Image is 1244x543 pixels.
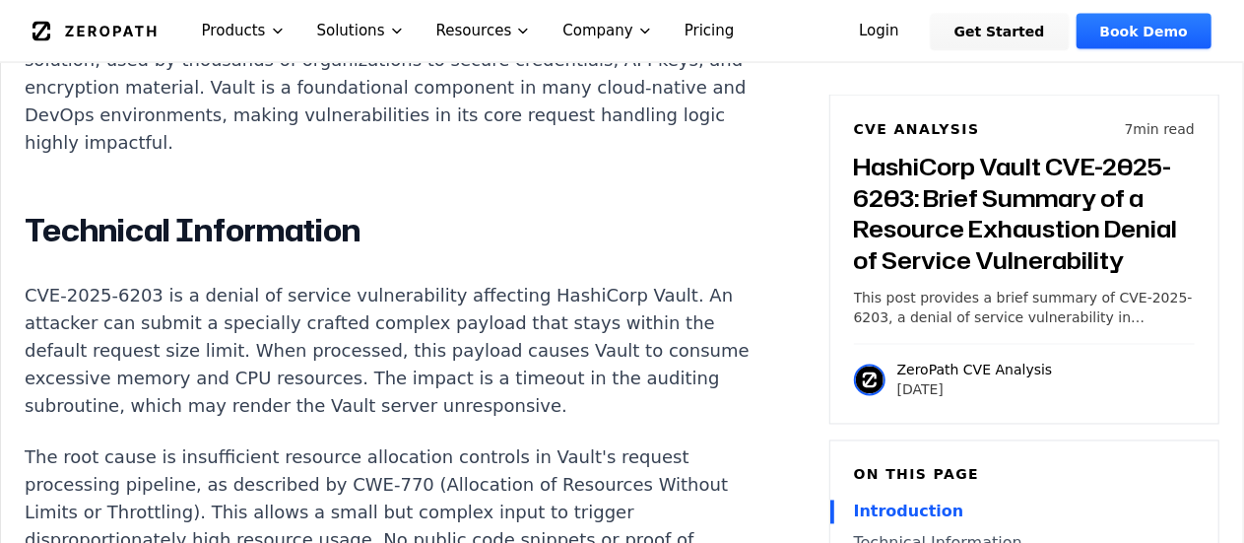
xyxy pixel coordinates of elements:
p: 7 min read [1125,119,1195,139]
p: ZeroPath CVE Analysis [897,361,1053,380]
a: Introduction [854,501,1195,524]
a: Book Demo [1077,14,1211,49]
a: Get Started [931,14,1069,49]
a: Login [835,14,923,49]
p: CVE-2025-6203 is a denial of service vulnerability affecting HashiCorp Vault. An attacker can sub... [25,283,757,421]
h6: On this page [854,465,1195,485]
h3: HashiCorp Vault CVE-2025-6203: Brief Summary of a Resource Exhaustion Denial of Service Vulnerabi... [854,151,1195,277]
h2: Technical Information [25,212,757,251]
p: This post provides a brief summary of CVE-2025-6203, a denial of service vulnerability in HashiCo... [854,289,1195,328]
p: [DATE] [897,380,1053,400]
p: HashiCorp Vault is a leading open source and commercial secrets management solution, used by thou... [25,19,757,157]
h6: CVE Analysis [854,119,980,139]
img: ZeroPath CVE Analysis [854,365,885,396]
